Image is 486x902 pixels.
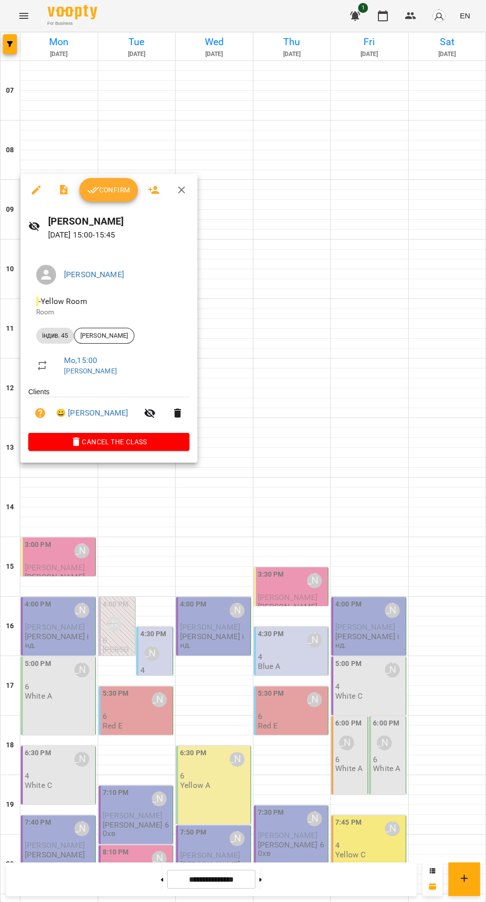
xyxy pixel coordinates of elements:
button: Unpaid. Bill the attendance? [28,401,52,425]
span: Confirm [87,184,130,196]
div: [PERSON_NAME] [74,328,134,344]
span: індив. 45 [36,331,74,340]
button: Cancel the class [28,433,189,451]
a: Mo , 15:00 [64,356,97,365]
a: [PERSON_NAME] [64,270,124,279]
a: [PERSON_NAME] [64,367,117,375]
button: Confirm [79,178,138,202]
span: - Yellow Room [36,297,89,306]
p: [DATE] 15:00 - 15:45 [48,229,189,241]
h6: [PERSON_NAME] [48,214,189,229]
span: Cancel the class [36,436,182,448]
p: Room [36,307,182,317]
a: 😀 [PERSON_NAME] [56,407,128,419]
span: [PERSON_NAME] [74,331,134,340]
ul: Clients [28,387,189,433]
